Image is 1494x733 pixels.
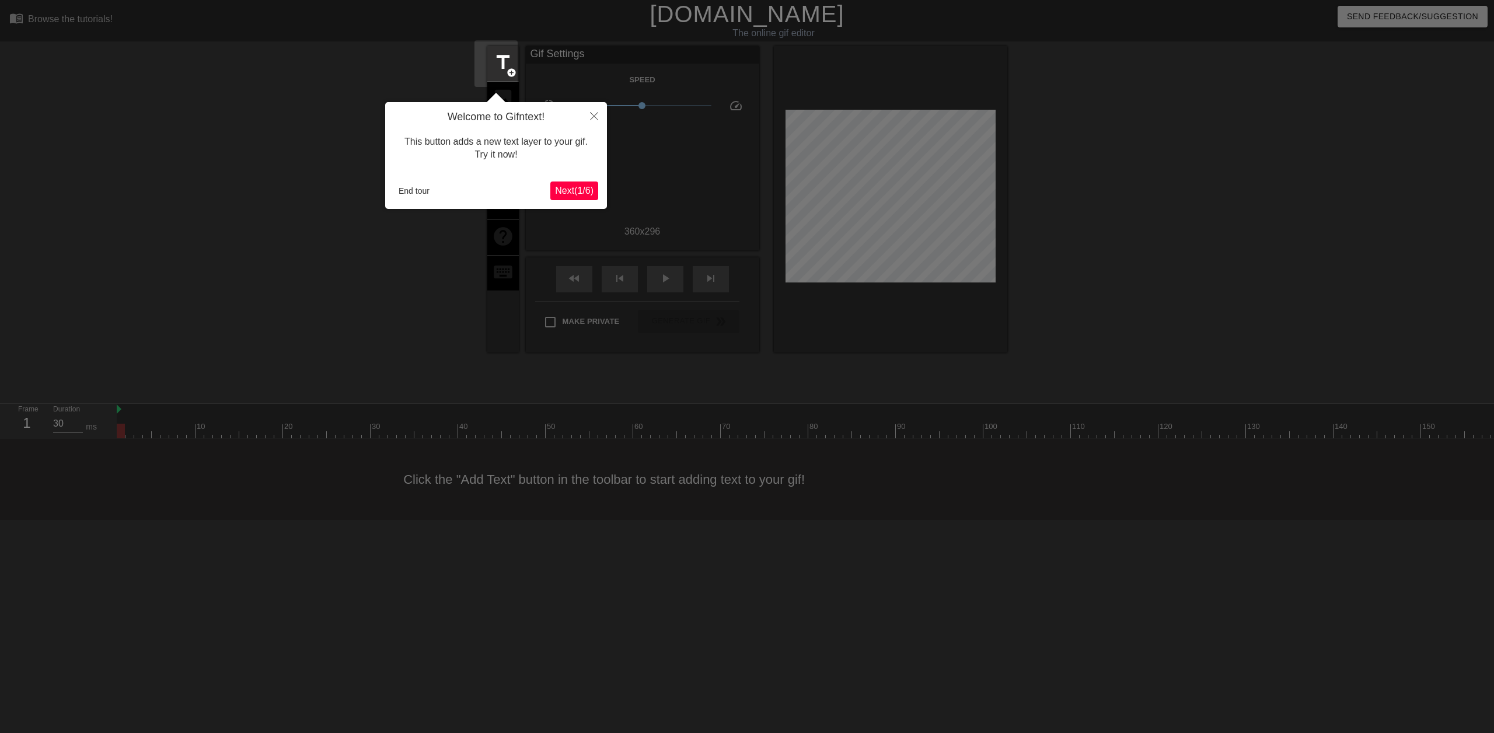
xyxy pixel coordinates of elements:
div: This button adds a new text layer to your gif. Try it now! [394,124,598,173]
button: Close [581,102,607,129]
button: End tour [394,182,434,200]
span: Next ( 1 / 6 ) [555,186,594,196]
button: Next [550,181,598,200]
h4: Welcome to Gifntext! [394,111,598,124]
